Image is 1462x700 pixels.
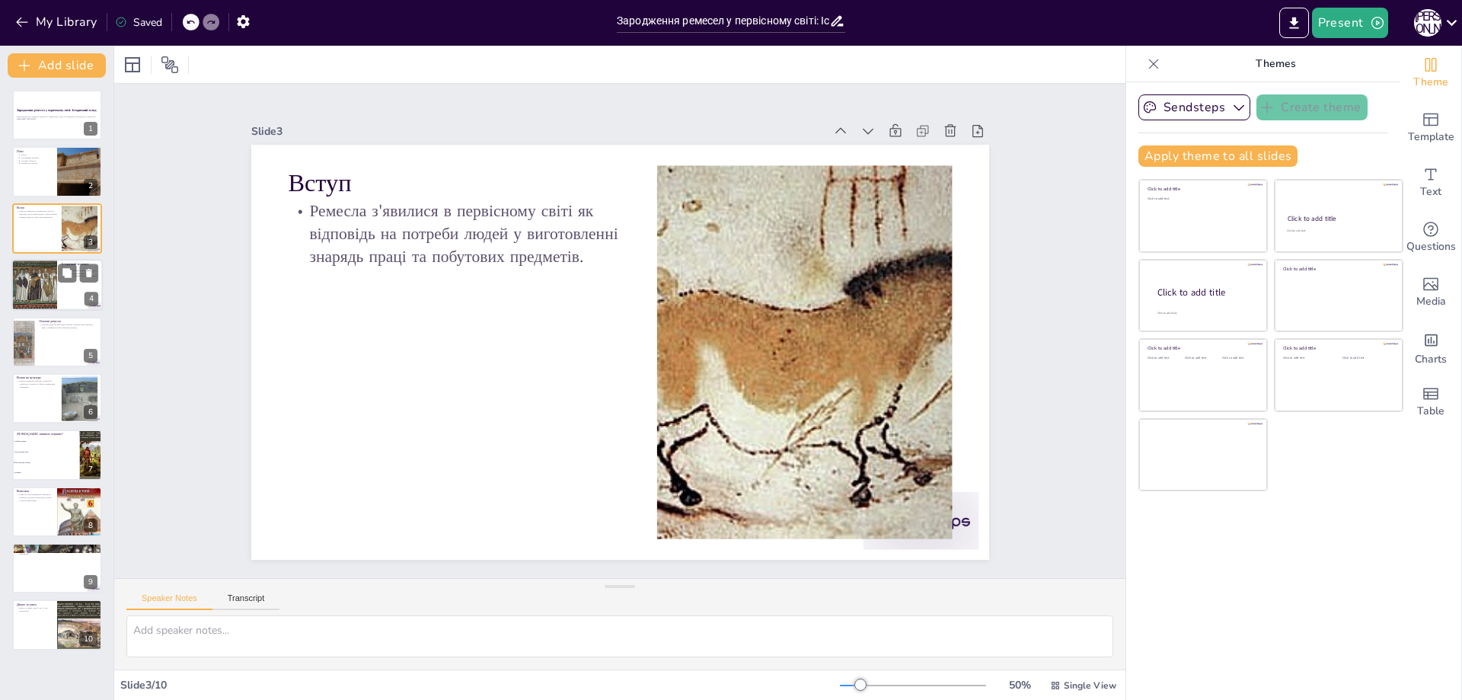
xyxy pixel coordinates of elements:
[1400,375,1461,430] div: Add a table
[84,405,97,419] div: 6
[17,380,57,388] p: Ремесла сприяли розвитку соціальної структури, торгівлі та обміну ідеями між племенами.
[84,122,97,136] div: 1
[1414,8,1441,38] button: Н [PERSON_NAME]
[1166,46,1385,82] p: Themes
[39,319,97,324] p: Основні ремесла
[17,149,53,154] p: План
[1400,101,1461,155] div: Add ready made slides
[39,323,97,328] p: Основні ремесла включали обробку каменю, виготовлення одягу, кераміки та виготовлення знарядь.
[1415,351,1447,368] span: Charts
[1408,129,1454,145] span: Template
[1279,8,1309,38] button: Export to PowerPoint
[17,158,53,161] p: 3. Основні ремесла
[1148,345,1256,351] div: Click to add title
[120,53,145,77] div: Layout
[1400,46,1461,101] div: Change the overall theme
[1148,197,1256,201] div: Click to add text
[84,349,97,363] div: 5
[12,599,102,650] div: 10
[14,462,78,463] span: Виготовлення знарядь
[62,262,98,267] p: Історичний контекст
[1416,293,1446,310] span: Media
[1287,229,1388,233] div: Click to add text
[17,161,53,165] p: 4. Вплив на культуру
[17,545,97,550] p: Джерела
[12,90,102,140] div: 1
[62,269,98,277] p: Ремесла виникли в епоху палеоліту, коли люди почали виготовляти знаряддя з каменю, кістки та дерева.
[84,575,97,589] div: 9
[1417,403,1444,420] span: Table
[1400,155,1461,210] div: Add text boxes
[17,489,53,494] p: Висновок
[362,451,911,642] div: Slide 3
[84,179,97,193] div: 2
[84,462,97,476] div: 7
[1342,356,1390,360] div: Click to add text
[212,593,280,610] button: Transcript
[120,678,840,692] div: Slide 3 / 10
[1138,145,1298,167] button: Apply theme to all slides
[17,433,75,437] p: [PERSON_NAME] виникло першим?
[17,376,57,380] p: Вплив на культуру
[84,235,97,249] div: 3
[1414,9,1441,37] div: Н [PERSON_NAME]
[14,472,78,474] span: Кераміка
[12,543,102,593] div: 9
[17,118,97,121] p: Generated with [URL]
[161,56,179,74] span: Position
[1400,210,1461,265] div: Get real-time input from your audience
[85,292,98,306] div: 4
[1400,320,1461,375] div: Add charts and graphs
[58,264,76,283] button: Duplicate Slide
[14,451,78,452] span: Виготовлення одягу
[1148,356,1182,360] div: Click to add text
[17,209,57,218] p: Ремесла з'явилися в первісному світі як відповідь на потреби людей у виготовленні знарядь праці т...
[1312,8,1388,38] button: Present
[617,10,829,32] input: Insert title
[17,603,53,607] p: Дякую за увагу
[1157,286,1255,299] div: Click to add title
[12,317,102,367] div: 5
[1185,356,1219,360] div: Click to add text
[1413,74,1448,91] span: Theme
[12,146,102,197] div: 2
[1138,94,1250,120] button: Sendsteps
[80,264,98,283] button: Delete Slide
[79,632,97,646] div: 10
[17,115,97,118] p: Презентація про розвиток ремесел у первісному світі, їх значення та вплив на суспільство.
[11,259,103,311] div: 4
[17,108,97,112] strong: Зародження ремесел у первісному світі: Історичний огляд
[17,156,53,159] p: 2. Історичний контекст
[115,15,162,30] div: Saved
[1288,214,1389,223] div: Click to add title
[17,153,53,156] p: 1. Вступ
[84,519,97,532] div: 8
[1148,186,1256,192] div: Click to add title
[1256,94,1368,120] button: Create theme
[12,373,102,424] div: 6
[579,391,917,559] p: Ремесла з'явилися в первісному світі як відповідь на потреби людей у виготовленні знарядь праці т...
[1283,345,1392,351] div: Click to add title
[14,440,78,442] span: Обробка каменю
[1157,311,1253,315] div: Click to add body
[1283,266,1392,272] div: Click to add title
[17,206,57,210] p: Вступ
[1001,678,1038,692] div: 50 %
[12,487,102,537] div: 8
[12,430,102,480] div: 7
[12,203,102,254] div: 3
[126,593,212,610] button: Speaker Notes
[1406,238,1456,255] span: Questions
[17,606,53,612] p: Дякую за вашу увагу! Чи є у вас запитання?
[1420,184,1441,200] span: Text
[17,550,97,555] p: Використані джерела включають археологічні дослідження, наукові статті та історичні документи.
[11,10,104,34] button: My Library
[1400,265,1461,320] div: Add images, graphics, shapes or video
[17,493,53,501] p: Ремесла стали важливим елементом розвитку людства, формуючи основи сучасної цивілізації.
[1283,356,1331,360] div: Click to add text
[8,53,106,78] button: Add slide
[1222,356,1256,360] div: Click to add text
[569,455,895,591] p: Вступ
[1064,679,1116,692] span: Single View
